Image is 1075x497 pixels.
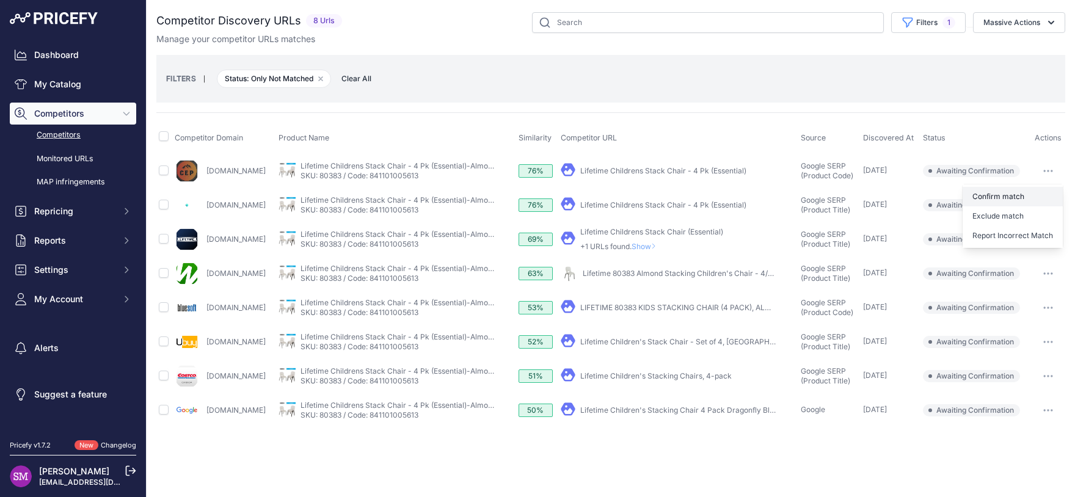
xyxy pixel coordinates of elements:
[801,366,850,385] span: Google SERP (Product Title)
[863,371,887,380] span: [DATE]
[75,440,98,451] span: New
[206,337,266,346] a: [DOMAIN_NAME]
[580,242,723,252] p: +1 URLs found.
[34,264,114,276] span: Settings
[206,371,266,380] a: [DOMAIN_NAME]
[863,234,887,243] span: [DATE]
[580,303,788,312] a: LIFETIME 80383 KIDS STACKING CHAIR (4 PACK), ALMOND
[206,234,266,244] a: [DOMAIN_NAME]
[580,166,746,175] a: Lifetime Childrens Stack Chair - 4 Pk (Essential)
[101,441,136,449] a: Changelog
[34,205,114,217] span: Repricing
[306,14,342,28] span: 8 Urls
[923,302,1020,314] span: Awaiting Confirmation
[891,12,966,33] button: Filters1
[10,200,136,222] button: Repricing
[10,12,98,24] img: Pricefy Logo
[519,233,553,246] div: 69%
[923,336,1020,348] span: Awaiting Confirmation
[10,125,136,146] a: Competitors
[39,477,167,487] a: [EMAIL_ADDRESS][DOMAIN_NAME]
[923,267,1020,280] span: Awaiting Confirmation
[206,166,266,175] a: [DOMAIN_NAME]
[863,165,887,175] span: [DATE]
[632,242,661,251] span: Show
[301,366,588,375] a: Lifetime Childrens Stack Chair - 4 Pk (Essential)-Almond-80383 - Almond - 4 Pack
[175,133,243,142] span: Competitor Domain
[301,264,588,273] a: Lifetime Childrens Stack Chair - 4 Pk (Essential)-Almond-80383 - Almond - 4 Pack
[10,44,136,426] nav: Sidebar
[942,16,955,29] span: 1
[583,269,785,278] a: Lifetime 80383 Almond Stacking Children's Chair - 4/Pack
[301,205,418,214] a: SKU: 80383 / Code: 841101005613
[217,70,331,88] span: Status: Only Not Matched
[532,12,884,33] input: Search
[10,337,136,359] a: Alerts
[10,440,51,451] div: Pricefy v1.7.2
[519,198,553,212] div: 76%
[301,230,588,239] a: Lifetime Childrens Stack Chair - 4 Pk (Essential)-Almond-80383 - Almond - 4 Pack
[519,301,553,314] div: 53%
[923,404,1020,416] span: Awaiting Confirmation
[10,288,136,310] button: My Account
[801,230,850,248] span: Google SERP (Product Title)
[301,298,588,307] a: Lifetime Childrens Stack Chair - 4 Pk (Essential)-Almond-80383 - Almond - 4 Pack
[34,234,114,247] span: Reports
[801,264,850,283] span: Google SERP (Product Title)
[206,303,266,312] a: [DOMAIN_NAME]
[301,376,418,385] a: SKU: 80383 / Code: 841101005613
[801,195,850,214] span: Google SERP (Product Title)
[923,133,946,142] span: Status
[34,107,114,120] span: Competitors
[10,44,136,66] a: Dashboard
[801,161,853,180] span: Google SERP (Product Code)
[519,133,552,142] span: Similarity
[301,342,418,351] a: SKU: 80383 / Code: 841101005613
[580,337,801,346] a: Lifetime Children's Stack Chair - Set of 4, [GEOGRAPHIC_DATA]
[301,171,418,180] a: SKU: 80383 / Code: 841101005613
[580,200,746,209] a: Lifetime Childrens Stack Chair - 4 Pk (Essential)
[580,227,723,236] a: Lifetime Childrens Stack Chair (Essential)
[963,187,1063,206] button: Confirm match
[301,308,418,317] a: SKU: 80383 / Code: 841101005613
[301,274,418,283] a: SKU: 80383 / Code: 841101005613
[156,12,301,29] h2: Competitor Discovery URLs
[301,161,588,170] a: Lifetime Childrens Stack Chair - 4 Pk (Essential)-Almond-80383 - Almond - 4 Pack
[801,133,826,142] span: Source
[10,148,136,170] a: Monitored URLs
[863,336,887,346] span: [DATE]
[10,230,136,252] button: Reports
[10,103,136,125] button: Competitors
[923,199,1020,211] span: Awaiting Confirmation
[1035,133,1062,142] span: Actions
[963,206,1063,226] button: Exclude match
[196,75,213,82] small: |
[206,405,266,415] a: [DOMAIN_NAME]
[279,133,329,142] span: Product Name
[519,267,553,280] div: 63%
[301,410,418,419] a: SKU: 80383 / Code: 841101005613
[335,73,377,85] button: Clear All
[561,133,617,142] span: Competitor URL
[863,405,887,414] span: [DATE]
[301,195,588,205] a: Lifetime Childrens Stack Chair - 4 Pk (Essential)-Almond-80383 - Almond - 4 Pack
[10,172,136,193] a: MAP infringements
[580,371,732,380] a: Lifetime Children's Stacking Chairs, 4-pack
[973,12,1065,33] button: Massive Actions
[301,239,418,248] a: SKU: 80383 / Code: 841101005613
[206,200,266,209] a: [DOMAIN_NAME]
[166,74,196,83] small: FILTERS
[10,383,136,405] a: Suggest a feature
[519,404,553,417] div: 50%
[10,73,136,95] a: My Catalog
[156,33,315,45] p: Manage your competitor URLs matches
[801,332,850,351] span: Google SERP (Product Title)
[923,165,1020,177] span: Awaiting Confirmation
[863,133,914,142] span: Discovered At
[923,233,1020,245] span: Awaiting Confirmation
[863,302,887,311] span: [DATE]
[519,369,553,383] div: 51%
[519,335,553,349] div: 52%
[39,466,109,476] a: [PERSON_NAME]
